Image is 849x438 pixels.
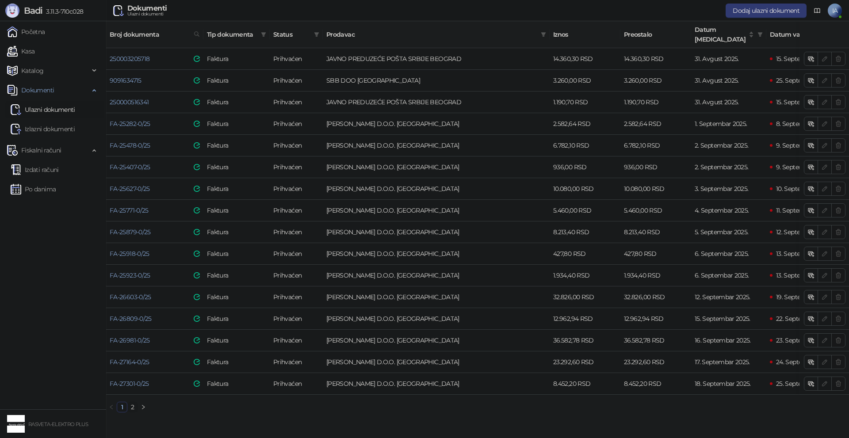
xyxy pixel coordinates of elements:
[776,336,833,344] span: 23. Septembar 2025.
[691,308,766,330] td: 15. Septembar 2025.
[323,156,550,178] td: Trgovina Matejić D.O.O. Kruševac
[691,178,766,200] td: 3. Septembar 2025.
[550,156,620,178] td: 936,00 RSD
[270,135,323,156] td: Prihvaćen
[691,373,766,395] td: 18. Septembar 2025.
[550,113,620,135] td: 2.582,64 RSD
[620,286,691,308] td: 32.826,00 RSD
[323,243,550,265] td: Trgovina Matejić D.O.O. Kruševac
[194,207,200,213] img: e-Faktura
[620,135,691,156] td: 6.782,10 RSD
[270,91,323,113] td: Prihvaćen
[550,221,620,243] td: 8.213,40 RSD
[620,330,691,351] td: 36.582,78 RSD
[106,21,203,48] th: Broj dokumenta
[5,4,19,18] img: Logo
[691,48,766,70] td: 31. Avgust 2025.
[194,77,200,84] img: e-Faktura
[695,25,747,44] span: Datum [MEDICAL_DATA]
[7,23,45,41] a: Početna
[11,180,56,198] a: Po danima
[620,221,691,243] td: 8.213,40 RSD
[110,315,152,323] a: FA-26809-0/25
[273,30,310,39] span: Status
[117,402,127,412] li: 1
[550,200,620,221] td: 5.460,00 RSD
[194,56,200,62] img: e-Faktura
[691,265,766,286] td: 6. Septembar 2025.
[110,30,190,39] span: Broj dokumenta
[194,186,200,192] img: e-Faktura
[194,121,200,127] img: e-Faktura
[203,156,270,178] td: Faktura
[323,135,550,156] td: Trgovina Matejić D.O.O. Kruševac
[110,120,150,128] a: FA-25282-0/25
[207,30,257,39] span: Tip dokumenta
[550,330,620,351] td: 36.582,78 RSD
[270,243,323,265] td: Prihvaćen
[110,250,149,258] a: FA-25918-0/25
[110,206,149,214] a: FA-25771-0/25
[127,5,167,12] div: Dokumenti
[691,70,766,91] td: 31. Avgust 2025.
[691,286,766,308] td: 12. Septembar 2025.
[28,421,88,427] small: RASVETA-ELEKTRO PLUS
[21,81,54,99] span: Dokumenti
[323,221,550,243] td: Trgovina Matejić D.O.O. Kruševac
[776,76,833,84] span: 25. Septembar 2025.
[776,250,832,258] span: 13. Septembar 2025.
[203,48,270,70] td: Faktura
[21,62,44,80] span: Katalog
[620,113,691,135] td: 2.582,64 RSD
[194,99,200,105] img: e-Faktura
[691,135,766,156] td: 2. Septembar 2025.
[550,265,620,286] td: 1.934,40 RSD
[270,200,323,221] td: Prihvaćen
[726,4,807,18] button: Dodaj ulazni dokument
[323,330,550,351] td: Trgovina Matejić D.O.O. Kruševac
[691,113,766,135] td: 1. Septembar 2025.
[110,228,151,236] a: FA-25879-0/25
[270,113,323,135] td: Prihvaćen
[691,21,766,48] th: Datum prometa
[138,402,149,412] li: Sledeća strana
[270,373,323,395] td: Prihvaćen
[127,12,167,16] div: Ulazni dokumenti
[776,380,833,388] span: 25. Septembar 2025.
[270,351,323,373] td: Prihvaćen
[203,21,270,48] th: Tip dokumenta
[691,330,766,351] td: 16. Septembar 2025.
[203,113,270,135] td: Faktura
[21,141,61,159] span: Fiskalni računi
[106,402,117,412] li: Prethodna strana
[11,104,21,115] img: Ulazni dokumenti
[141,404,146,410] span: right
[194,229,200,235] img: e-Faktura
[203,200,270,221] td: Faktura
[620,21,691,48] th: Preostalo
[620,308,691,330] td: 12.962,94 RSD
[194,164,200,170] img: e-Faktura
[110,380,149,388] a: FA-27301-0/25
[261,32,266,37] span: filter
[323,91,550,113] td: JAVNO PREDUZEĆE POŠTA SRBIJE BEOGRAD
[323,373,550,395] td: Trgovina Matejić D.O.O. Kruševac
[550,91,620,113] td: 1.190,70 RSD
[194,337,200,343] img: e-Faktura
[270,178,323,200] td: Prihvaćen
[110,163,150,171] a: FA-25407-0/25
[203,351,270,373] td: Faktura
[203,135,270,156] td: Faktura
[203,330,270,351] td: Faktura
[203,91,270,113] td: Faktura
[127,402,138,412] li: 2
[314,32,319,37] span: filter
[270,308,323,330] td: Prihvaćen
[776,55,832,63] span: 15. Septembar 2025.
[110,293,151,301] a: FA-26603-0/25
[776,120,830,128] span: 8. Septembar 2025.
[776,228,832,236] span: 12. Septembar 2025.
[110,336,150,344] a: FA-26981-0/25
[620,373,691,395] td: 8.452,20 RSD
[326,30,537,39] span: Prodavac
